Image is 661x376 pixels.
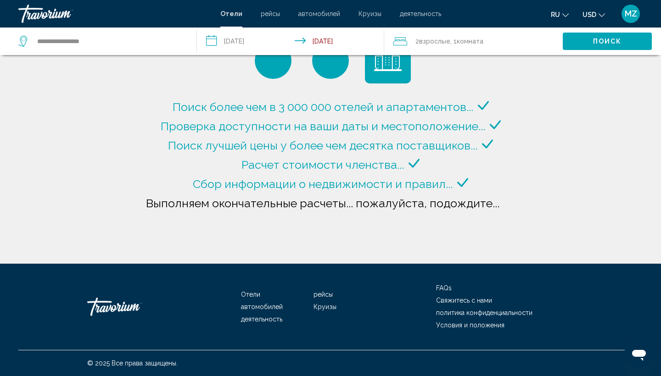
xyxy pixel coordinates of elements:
[168,138,477,152] span: Поиск лучшей цены у более чем десятка поставщиков...
[161,119,485,133] span: Проверка доступности на ваши даты и местоположение...
[146,196,499,210] span: Выполняем окончательные расчеты... пожалуйста, подождите...
[241,291,260,298] a: Отели
[457,38,483,45] span: Комната
[563,33,652,50] button: Поиск
[436,284,452,292] a: FAQs
[625,9,637,18] span: MZ
[400,10,441,17] a: деятельность
[193,177,453,191] span: Сбор информации о недвижимости и правил...
[314,291,333,298] a: рейсы
[436,321,504,329] a: Условия и положения
[87,293,179,321] a: Travorium
[241,315,282,323] a: деятельность
[436,297,492,304] a: Свяжитесь с нами
[450,35,483,48] span: , 1
[593,38,622,45] span: Поиск
[261,10,280,17] a: рейсы
[220,10,242,17] a: Отели
[298,10,340,17] a: автомобилей
[173,100,473,114] span: Поиск более чем в 3 000 000 отелей и апартаментов...
[87,359,178,367] span: © 2025 Все права защищены.
[551,11,560,18] span: ru
[241,303,283,310] a: автомобилей
[583,11,596,18] span: USD
[619,4,643,23] button: User Menu
[583,8,605,21] button: Change currency
[436,309,532,316] a: политика конфиденциальности
[624,339,654,369] iframe: Кнопка запуска окна обмена сообщениями
[314,303,336,310] a: Круизы
[415,35,450,48] span: 2
[18,5,211,23] a: Travorium
[551,8,569,21] button: Change language
[419,38,450,45] span: Взрослые
[197,28,385,55] button: Check-in date: Sep 21, 2025 Check-out date: Sep 27, 2025
[241,158,404,171] span: Расчет стоимости членства...
[359,10,381,17] a: Круизы
[384,28,563,55] button: Travelers: 2 adults, 0 children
